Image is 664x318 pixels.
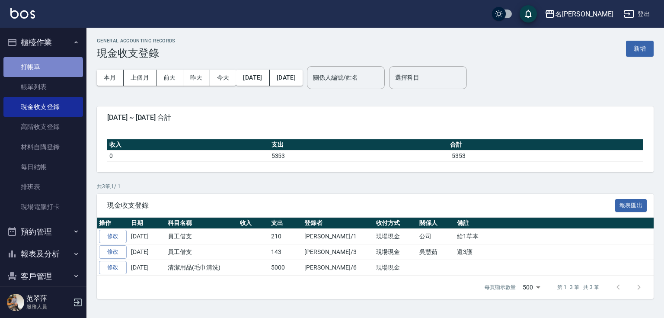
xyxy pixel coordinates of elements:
[156,70,183,86] button: 前天
[455,229,659,244] td: 給1草本
[302,260,373,275] td: [PERSON_NAME]/6
[238,218,269,229] th: 收入
[519,276,543,299] div: 500
[3,177,83,197] a: 排班表
[3,97,83,117] a: 現金收支登錄
[129,229,166,244] td: [DATE]
[10,8,35,19] img: Logo
[26,303,70,311] p: 服務人員
[26,294,70,303] h5: 范翠萍
[3,157,83,177] a: 每日結帳
[269,218,302,229] th: 支出
[3,197,83,217] a: 現場電腦打卡
[555,9,613,19] div: 名[PERSON_NAME]
[269,244,302,260] td: 143
[374,260,418,275] td: 現場現金
[374,244,418,260] td: 現場現金
[626,44,654,52] a: 新增
[124,70,156,86] button: 上個月
[107,113,643,122] span: [DATE] ~ [DATE] 合計
[166,260,238,275] td: 清潔用品(毛巾清洗)
[107,201,615,210] span: 現金收支登錄
[302,229,373,244] td: [PERSON_NAME]/1
[455,218,659,229] th: 備註
[3,243,83,265] button: 報表及分析
[615,201,647,209] a: 報表匯出
[626,41,654,57] button: 新增
[417,218,455,229] th: 關係人
[557,283,599,291] p: 第 1–3 筆 共 3 筆
[7,294,24,311] img: Person
[3,137,83,157] a: 材料自購登錄
[417,244,455,260] td: 吳慧茹
[3,57,83,77] a: 打帳單
[269,150,448,161] td: 5353
[270,70,303,86] button: [DATE]
[97,47,176,59] h3: 現金收支登錄
[166,244,238,260] td: 員工借支
[99,230,127,243] a: 修改
[97,38,176,44] h2: GENERAL ACCOUNTING RECORDS
[417,229,455,244] td: 公司
[302,244,373,260] td: [PERSON_NAME]/3
[615,199,647,212] button: 報表匯出
[3,265,83,288] button: 客戶管理
[99,245,127,259] a: 修改
[129,218,166,229] th: 日期
[129,244,166,260] td: [DATE]
[107,139,269,151] th: 收入
[620,6,654,22] button: 登出
[3,221,83,243] button: 預約管理
[3,31,83,54] button: 櫃檯作業
[166,218,238,229] th: 科目名稱
[166,229,238,244] td: 員工借支
[210,70,236,86] button: 今天
[374,229,418,244] td: 現場現金
[269,229,302,244] td: 210
[455,244,659,260] td: 還3護
[183,70,210,86] button: 昨天
[485,283,516,291] p: 每頁顯示數量
[3,117,83,137] a: 高階收支登錄
[97,70,124,86] button: 本月
[520,5,537,22] button: save
[97,218,129,229] th: 操作
[302,218,373,229] th: 登錄者
[541,5,617,23] button: 名[PERSON_NAME]
[236,70,269,86] button: [DATE]
[107,150,269,161] td: 0
[448,139,643,151] th: 合計
[129,260,166,275] td: [DATE]
[3,77,83,97] a: 帳單列表
[269,139,448,151] th: 支出
[99,261,127,274] a: 修改
[374,218,418,229] th: 收付方式
[448,150,643,161] td: -5353
[269,260,302,275] td: 5000
[97,183,654,190] p: 共 3 筆, 1 / 1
